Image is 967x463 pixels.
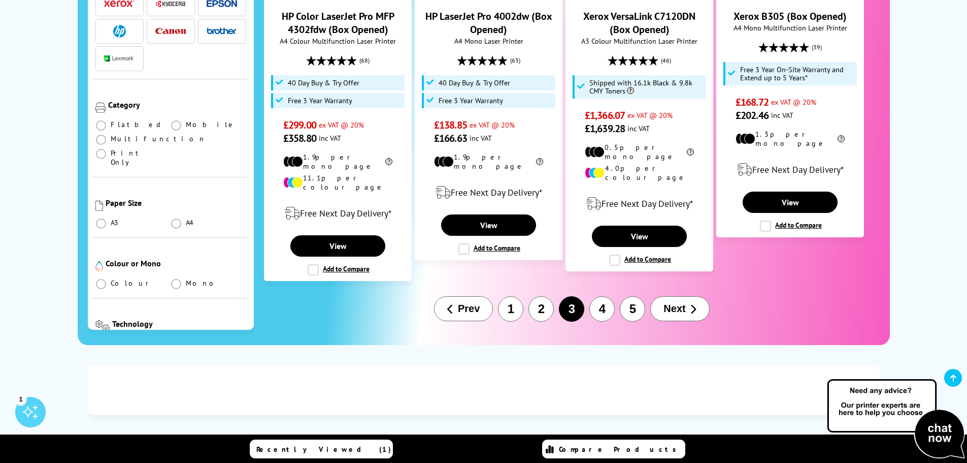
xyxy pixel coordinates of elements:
[441,214,536,236] a: View
[740,66,855,82] span: Free 3 Year On-Site Warranty and Extend up to 5 Years*
[771,97,816,107] span: ex VAT @ 20%
[155,28,186,35] img: Canon
[207,27,237,35] img: Brother
[585,164,694,182] li: 4.0p per colour page
[663,303,685,315] span: Next
[283,132,316,145] span: £358.80
[439,79,510,87] span: 40 Day Buy & Try Offer
[420,36,557,46] span: A4 Mono Laser Printer
[528,296,554,322] button: 2
[736,130,845,148] li: 1.3p per mono page
[95,261,103,271] img: Colour or Mono
[95,201,103,211] img: Paper Size
[559,445,682,454] span: Compare Products
[743,192,837,213] a: View
[609,255,671,266] label: Add to Compare
[15,393,26,405] div: 1
[108,100,247,110] div: Category
[113,25,126,38] img: HP
[111,148,171,167] span: Print Only
[288,79,359,87] span: 40 Day Buy & Try Offer
[571,190,708,218] div: modal_delivery
[585,122,625,135] span: £1,639.28
[434,118,467,132] span: £138.85
[282,10,394,36] a: HP Color LaserJet Pro MFP 4302fdw (Box Opened)
[104,55,135,61] img: Lexmark
[620,296,645,322] button: 5
[101,24,138,38] button: HP
[95,320,110,332] img: Technology
[420,178,557,207] div: modal_delivery
[111,120,164,129] span: Flatbed
[152,24,189,38] button: Canon
[439,97,503,105] span: Free 3 Year Warranty
[290,235,385,257] a: View
[592,226,686,247] a: View
[112,319,246,329] div: Technology
[722,156,858,184] div: modal_delivery
[736,109,769,122] span: £202.46
[458,303,480,315] span: Prev
[359,51,370,70] span: (68)
[101,52,138,66] button: Lexmark
[106,258,247,268] div: Colour or Mono
[722,23,858,33] span: A4 Mono Multifunction Laser Printer
[186,218,195,227] span: A4
[425,10,552,36] a: HP LaserJet Pro 4002dw (Box Opened)
[95,103,106,113] img: Category
[571,36,708,46] span: A3 Colour Multifunction Laser Printer
[319,120,364,130] span: ex VAT @ 20%
[270,199,406,228] div: modal_delivery
[308,264,370,275] label: Add to Compare
[589,79,704,95] span: Shipped with 16.1k Black & 9.8k CMY Toners
[585,109,625,122] span: £1,366.07
[627,124,650,133] span: inc VAT
[434,132,467,145] span: £166.63
[825,378,967,461] img: Open Live Chat window
[589,296,615,322] button: 4
[771,110,793,120] span: inc VAT
[283,152,392,171] li: 1.9p per mono page
[283,173,392,192] li: 11.1p per colour page
[583,10,695,36] a: Xerox VersaLink C7120DN (Box Opened)
[434,152,543,171] li: 1.9p per mono page
[111,134,206,143] span: Multifunction
[627,110,673,120] span: ex VAT @ 20%
[733,10,847,23] a: Xerox B305 (Box Opened)
[111,279,153,288] span: Colour
[470,133,492,143] span: inc VAT
[498,296,523,322] button: 1
[760,221,822,232] label: Add to Compare
[319,133,341,143] span: inc VAT
[661,51,671,70] span: (46)
[650,296,709,321] button: Next
[204,24,240,38] button: Brother
[470,120,515,130] span: ex VAT @ 20%
[812,38,822,57] span: (39)
[458,243,520,255] label: Add to Compare
[510,51,520,70] span: (63)
[250,440,393,458] a: Recently Viewed (1)
[186,120,236,129] span: Mobile
[270,36,406,46] span: A4 Colour Multifunction Laser Printer
[585,143,694,161] li: 0.5p per mono page
[106,198,247,208] div: Paper Size
[736,96,769,109] span: £168.72
[256,445,391,454] span: Recently Viewed (1)
[186,279,219,288] span: Mono
[288,97,352,105] span: Free 3 Year Warranty
[542,440,685,458] a: Compare Products
[434,296,493,321] button: Prev
[283,118,316,132] span: £299.00
[111,218,120,227] span: A3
